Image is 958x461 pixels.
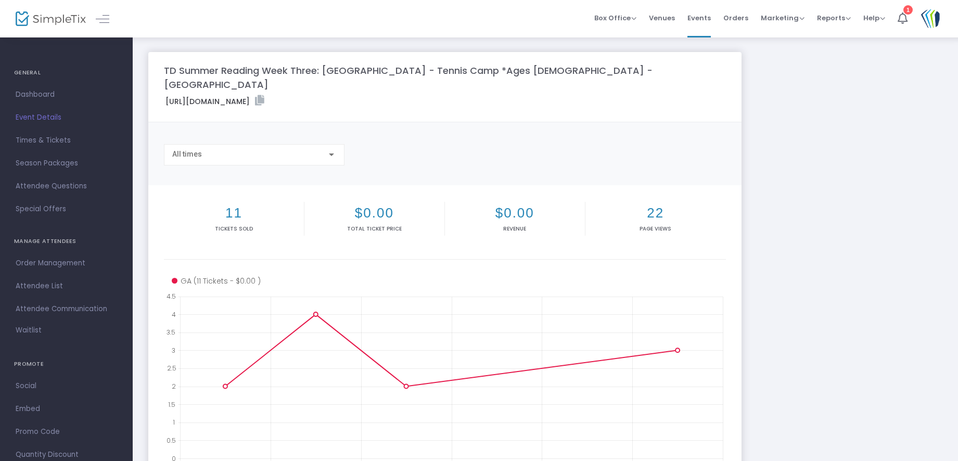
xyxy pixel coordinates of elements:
[761,13,804,23] span: Marketing
[14,62,119,83] h4: GENERAL
[16,157,117,170] span: Season Packages
[587,225,724,233] p: Page Views
[172,310,176,318] text: 4
[16,257,117,270] span: Order Management
[14,354,119,375] h4: PROMOTE
[587,205,724,221] h2: 22
[165,95,264,107] label: [URL][DOMAIN_NAME]
[14,231,119,252] h4: MANAGE ATTENDEES
[16,180,117,193] span: Attendee Questions
[172,382,176,391] text: 2
[167,364,176,373] text: 2.5
[168,400,175,408] text: 1.5
[164,63,726,92] m-panel-title: TD Summer Reading Week Three: [GEOGRAPHIC_DATA] - Tennis Camp *Ages [DEMOGRAPHIC_DATA] - [GEOGRAP...
[306,205,442,221] h2: $0.00
[687,5,711,31] span: Events
[167,328,175,337] text: 3.5
[16,302,117,316] span: Attendee Communication
[16,111,117,124] span: Event Details
[172,345,175,354] text: 3
[16,134,117,147] span: Times & Tickets
[649,5,675,31] span: Venues
[447,205,583,221] h2: $0.00
[594,13,636,23] span: Box Office
[16,88,117,101] span: Dashboard
[173,418,175,427] text: 1
[16,379,117,393] span: Social
[167,292,176,301] text: 4.5
[903,5,913,15] div: 1
[723,5,748,31] span: Orders
[863,13,885,23] span: Help
[16,425,117,439] span: Promo Code
[16,402,117,416] span: Embed
[166,225,302,233] p: Tickets sold
[166,205,302,221] h2: 11
[16,325,42,336] span: Waitlist
[16,202,117,216] span: Special Offers
[306,225,442,233] p: Total Ticket Price
[817,13,851,23] span: Reports
[172,150,202,158] span: All times
[167,436,176,444] text: 0.5
[447,225,583,233] p: Revenue
[16,279,117,293] span: Attendee List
